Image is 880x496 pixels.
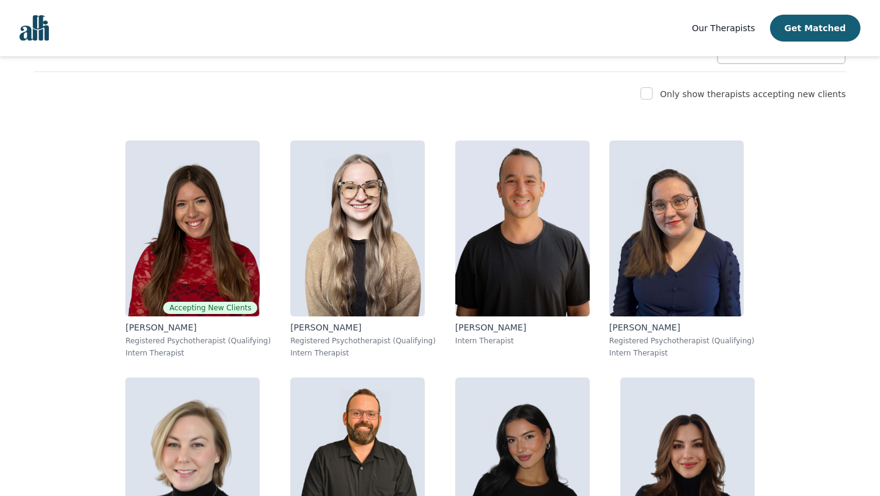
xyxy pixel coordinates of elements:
[290,348,436,358] p: Intern Therapist
[692,21,755,35] a: Our Therapists
[125,336,271,346] p: Registered Psychotherapist (Qualifying)
[770,15,860,42] button: Get Matched
[290,321,436,334] p: [PERSON_NAME]
[609,321,755,334] p: [PERSON_NAME]
[125,140,260,316] img: Alisha_Levine
[609,348,755,358] p: Intern Therapist
[163,302,257,314] span: Accepting New Clients
[455,321,590,334] p: [PERSON_NAME]
[660,89,846,99] label: Only show therapists accepting new clients
[125,321,271,334] p: [PERSON_NAME]
[280,131,446,368] a: Faith_Woodley[PERSON_NAME]Registered Psychotherapist (Qualifying)Intern Therapist
[692,23,755,33] span: Our Therapists
[599,131,765,368] a: Vanessa_McCulloch[PERSON_NAME]Registered Psychotherapist (Qualifying)Intern Therapist
[290,336,436,346] p: Registered Psychotherapist (Qualifying)
[455,336,590,346] p: Intern Therapist
[116,131,280,368] a: Alisha_LevineAccepting New Clients[PERSON_NAME]Registered Psychotherapist (Qualifying)Intern Ther...
[609,140,744,316] img: Vanessa_McCulloch
[20,15,49,41] img: alli logo
[455,140,590,316] img: Kavon_Banejad
[609,336,755,346] p: Registered Psychotherapist (Qualifying)
[446,131,599,368] a: Kavon_Banejad[PERSON_NAME]Intern Therapist
[125,348,271,358] p: Intern Therapist
[290,140,425,316] img: Faith_Woodley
